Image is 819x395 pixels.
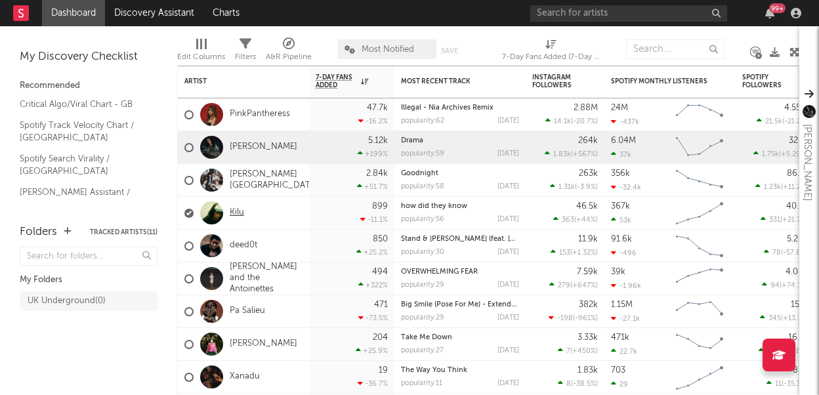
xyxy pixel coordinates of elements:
[578,136,598,145] div: 264k
[28,293,106,309] div: UK Underground ( 0 )
[670,197,729,230] svg: Chart title
[497,249,519,256] div: [DATE]
[366,169,388,178] div: 2.84k
[549,281,598,289] div: ( )
[401,301,519,308] div: Big Smile (Pose For Me) - Extended Mix
[553,151,571,158] span: 1.83k
[497,183,519,190] div: [DATE]
[401,203,467,210] a: how did they know
[611,314,640,323] div: -27.1k
[611,216,631,224] div: 53k
[177,33,225,71] div: Edit Columns
[769,217,780,224] span: 331
[579,301,598,309] div: 382k
[530,5,727,22] input: Search for artists
[753,150,808,158] div: ( )
[611,235,632,243] div: 91.6k
[577,333,598,342] div: 3.33k
[358,281,388,289] div: +322 %
[20,118,144,145] a: Spotify Track Velocity Chart / [GEOGRAPHIC_DATA]
[562,217,574,224] span: 363
[576,202,598,211] div: 46.5k
[760,314,808,322] div: ( )
[611,104,628,112] div: 24M
[230,109,290,120] a: PinkPantheress
[235,33,256,71] div: Filters
[266,33,312,71] div: A&R Pipeline
[670,262,729,295] svg: Chart title
[670,328,729,361] svg: Chart title
[558,184,575,191] span: 1.31k
[230,339,297,350] a: [PERSON_NAME]
[441,47,458,54] button: Save
[566,348,570,355] span: 7
[772,249,781,257] span: 78
[573,118,596,125] span: -20.7 %
[557,315,573,322] span: -198
[545,117,598,125] div: ( )
[401,281,444,289] div: popularity: 29
[787,235,808,243] div: 5.28k
[532,73,578,89] div: Instagram Followers
[791,301,808,309] div: 151k
[20,272,157,288] div: My Folders
[799,124,815,201] div: [PERSON_NAME]
[401,170,519,177] div: Goodnight
[401,104,519,112] div: Illegal - Nia Archives Remix
[574,104,598,112] div: 2.88M
[550,182,598,191] div: ( )
[401,170,438,177] a: Goodnight
[20,97,144,112] a: Critical Algo/Viral Chart - GB
[20,224,57,240] div: Folders
[611,249,637,257] div: -496
[611,169,630,178] div: 356k
[558,346,598,355] div: ( )
[577,366,598,375] div: 1.83k
[401,236,584,243] a: Stand & [PERSON_NAME] (feat. [GEOGRAPHIC_DATA])
[670,361,729,394] svg: Chart title
[764,184,781,191] span: 1.23k
[356,346,388,355] div: +25.9 %
[626,39,724,59] input: Search...
[611,150,631,159] div: 37k
[611,333,629,342] div: 471k
[572,282,596,289] span: +647 %
[20,185,144,212] a: [PERSON_NAME] Assistant / [GEOGRAPHIC_DATA]
[782,282,806,289] span: +74.1 %
[611,347,637,356] div: 22.7k
[230,207,244,218] a: Kilu
[572,348,596,355] span: +450 %
[401,268,478,276] a: OVERWHELMING FEAR
[611,281,641,290] div: -1.96k
[401,104,493,112] a: Illegal - Nia Archives Remix
[497,117,519,125] div: [DATE]
[670,295,729,328] svg: Chart title
[611,136,636,145] div: 6.04M
[372,268,388,276] div: 494
[766,379,808,388] div: ( )
[784,104,808,112] div: 4.55M
[784,381,806,388] span: -35.3 %
[373,333,388,342] div: 204
[549,314,598,322] div: ( )
[356,248,388,257] div: +25.2 %
[611,380,628,388] div: 29
[401,117,444,125] div: popularity: 62
[230,169,318,192] a: [PERSON_NAME][GEOGRAPHIC_DATA]
[558,379,598,388] div: ( )
[401,367,519,374] div: The Way You Think
[497,314,519,322] div: [DATE]
[573,151,596,158] span: +567 %
[20,291,157,311] a: UK Underground(0)
[553,215,598,224] div: ( )
[670,98,729,131] svg: Chart title
[611,202,630,211] div: 367k
[577,184,596,191] span: -3.9 %
[497,216,519,223] div: [DATE]
[670,164,729,197] svg: Chart title
[266,49,312,65] div: A&R Pipeline
[177,49,225,65] div: Edit Columns
[230,306,265,317] a: Pa Salieu
[401,314,444,322] div: popularity: 29
[762,281,808,289] div: ( )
